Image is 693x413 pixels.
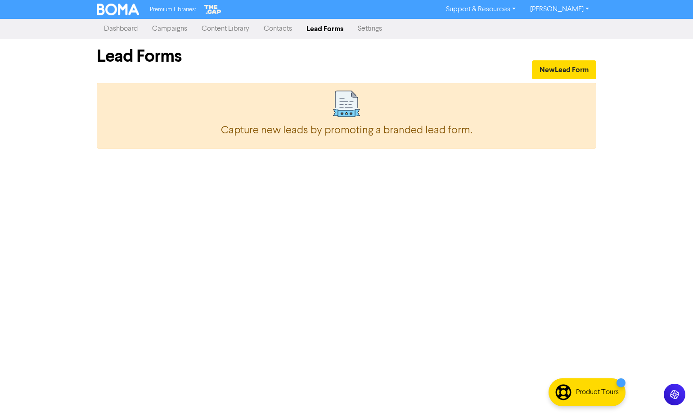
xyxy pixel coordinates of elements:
[532,60,596,79] button: NewLead Form
[97,46,340,67] h1: Lead Forms
[648,370,693,413] iframe: Chat Widget
[106,124,587,137] h4: Capture new leads by promoting a branded lead form .
[145,20,194,38] a: Campaigns
[523,2,596,17] a: [PERSON_NAME]
[97,4,139,15] img: BOMA Logo
[203,4,223,15] img: The Gap
[439,2,523,17] a: Support & Resources
[150,7,196,13] span: Premium Libraries:
[299,20,351,38] a: Lead Forms
[351,20,389,38] a: Settings
[97,20,145,38] a: Dashboard
[256,20,299,38] a: Contacts
[194,20,256,38] a: Content Library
